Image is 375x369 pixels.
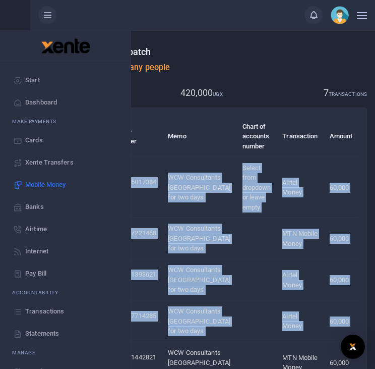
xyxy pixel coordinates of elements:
[25,269,46,279] span: Pay Bill
[40,41,90,49] a: logo-small logo-large logo-large
[277,116,324,157] th: Transaction: activate to sort column ascending
[8,129,122,151] a: Cards
[162,116,236,157] th: Memo: activate to sort column ascending
[38,63,367,73] h5: Send mobile money to many people
[38,46,367,58] h4: Confirm your payouts batch
[8,218,122,240] a: Airtime
[25,97,57,108] span: Dashboard
[41,38,90,54] img: logo-large
[213,91,222,97] small: UGX
[25,135,43,145] span: Cards
[277,157,324,218] td: Airtel Money
[25,202,44,212] span: Banks
[324,218,358,259] td: 60,000
[8,196,122,218] a: Banks
[25,75,40,85] span: Start
[113,312,156,320] span: 256757714285
[162,218,236,259] td: WCW Consultants [GEOGRAPHIC_DATA] for two days
[8,240,122,262] a: Internet
[162,157,236,218] td: WCW Consultants [GEOGRAPHIC_DATA] for two days
[8,262,122,285] a: Pay Bill
[324,259,358,301] td: 60,000
[25,224,47,234] span: Airtime
[324,86,367,99] label: 7
[25,306,64,317] span: Transactions
[8,91,122,114] a: Dashboard
[8,114,122,129] li: M
[113,353,156,361] span: 256771442821
[8,285,122,300] li: Ac
[17,350,36,355] span: anage
[180,86,223,99] label: 420,000
[236,116,277,157] th: Chart of accounts number: activate to sort column ascending
[277,259,324,301] td: Airtel Money
[331,6,349,24] img: profile-user
[324,301,358,342] td: 60,000
[277,218,324,259] td: MTN Mobile Money
[25,180,66,190] span: Mobile Money
[25,329,59,339] span: Statements
[329,91,367,97] small: TRANSACTIONS
[8,174,122,196] a: Mobile Money
[162,301,236,342] td: WCW Consultants [GEOGRAPHIC_DATA] for two days
[162,259,236,301] td: WCW Consultants [GEOGRAPHIC_DATA] for two days
[25,157,74,168] span: Xente Transfers
[277,301,324,342] td: Airtel Money
[25,246,48,256] span: Internet
[20,290,58,295] span: countability
[236,157,277,218] td: Select from dropdown or leave empty
[324,116,358,157] th: Amount: activate to sort column ascending
[108,116,162,157] th: Phone Number: activate to sort column ascending
[324,157,358,218] td: 60,000
[17,119,56,124] span: ake Payments
[113,178,156,186] span: 256755017384
[113,229,156,237] span: 256787221468
[8,300,122,323] a: Transactions
[8,345,122,360] li: M
[8,323,122,345] a: Statements
[113,271,156,278] span: 256741393621
[8,69,122,91] a: Start
[8,151,122,174] a: Xente Transfers
[341,335,365,359] div: Open Intercom Messenger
